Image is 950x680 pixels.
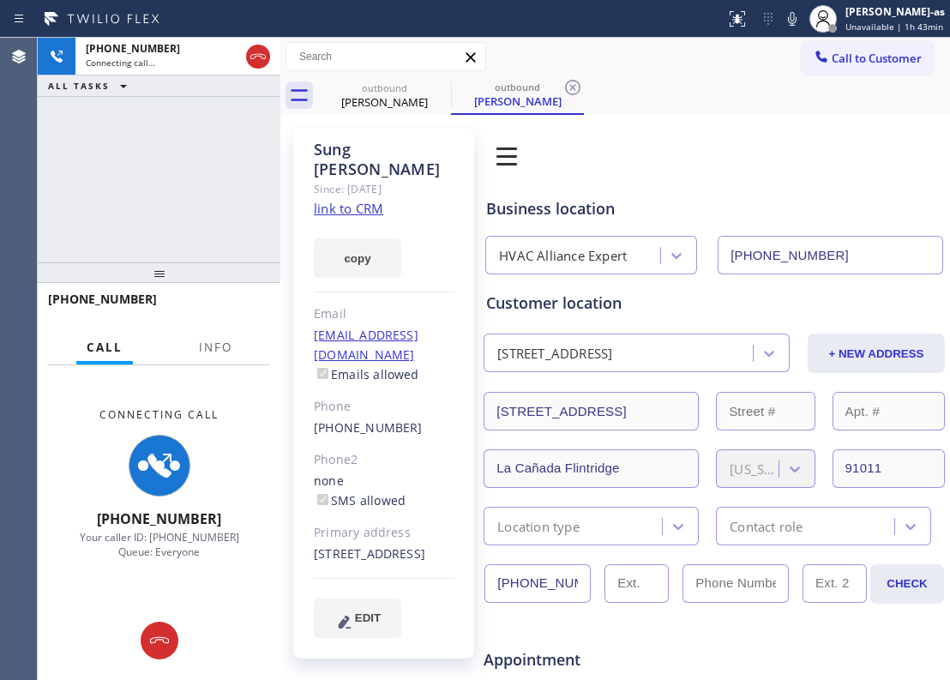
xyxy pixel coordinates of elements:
[314,238,401,278] button: copy
[314,492,406,508] label: SMS allowed
[833,449,945,488] input: ZIP
[803,564,867,603] input: Ext. 2
[314,327,418,363] a: [EMAIL_ADDRESS][DOMAIN_NAME]
[833,392,945,430] input: Apt. #
[189,331,243,364] button: Info
[314,545,454,564] div: [STREET_ADDRESS]
[141,622,178,659] button: Hang up
[320,81,449,94] div: outbound
[845,21,943,33] span: Unavailable | 1h 43min
[453,93,582,109] div: [PERSON_NAME]
[497,516,580,536] div: Location type
[802,42,933,75] button: Call to Customer
[314,472,454,511] div: none
[604,564,669,603] input: Ext.
[76,331,133,364] button: Call
[845,4,945,19] div: [PERSON_NAME]-as
[355,611,381,624] span: EDIT
[246,45,270,69] button: Hang up
[484,449,699,488] input: City
[48,80,110,92] span: ALL TASKS
[484,648,635,671] span: Appointment
[716,392,815,430] input: Street #
[80,530,239,559] span: Your caller ID: [PHONE_NUMBER] Queue: Everyone
[314,179,454,199] div: Since: [DATE]
[832,51,922,66] span: Call to Customer
[780,7,804,31] button: Mute
[320,94,449,110] div: [PERSON_NAME]
[199,340,232,355] span: Info
[314,304,454,324] div: Email
[483,132,531,180] img: 0z2ufo+1LK1lpbjt5drc1XD0bnnlpun5fRe3jBXTlaPqG+JvTQggABAgRuCwj6M7qMMI5mZPQW9JGuOgECBAj8BAT92W+QEcb...
[314,366,419,382] label: Emails allowed
[497,344,612,364] div: [STREET_ADDRESS]
[97,509,221,528] span: [PHONE_NUMBER]
[314,140,454,179] div: Sung [PERSON_NAME]
[38,75,144,96] button: ALL TASKS
[682,564,789,603] input: Phone Number 2
[484,564,591,603] input: Phone Number
[484,392,699,430] input: Address
[808,334,945,373] button: + NEW ADDRESS
[453,81,582,93] div: outbound
[99,407,219,422] span: Connecting Call
[320,76,449,115] div: Sung Kim
[87,340,123,355] span: Call
[317,368,328,379] input: Emails allowed
[486,197,942,220] div: Business location
[314,200,383,217] a: link to CRM
[86,41,180,56] span: [PHONE_NUMBER]
[499,246,627,266] div: HVAC Alliance Expert
[718,236,943,274] input: Phone Number
[86,57,155,69] span: Connecting call…
[48,291,157,307] span: [PHONE_NUMBER]
[730,516,803,536] div: Contact role
[314,599,401,638] button: EDIT
[314,523,454,543] div: Primary address
[870,564,944,604] button: CHECK
[314,397,454,417] div: Phone
[314,450,454,470] div: Phone2
[314,419,423,436] a: [PHONE_NUMBER]
[486,292,942,315] div: Customer location
[286,43,485,70] input: Search
[317,494,328,505] input: SMS allowed
[453,76,582,113] div: Sung Kim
